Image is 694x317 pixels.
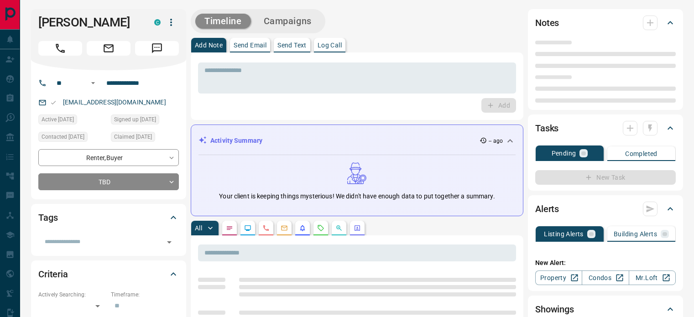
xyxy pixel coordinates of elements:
[535,12,676,34] div: Notes
[87,41,130,56] span: Email
[625,151,657,157] p: Completed
[317,224,324,232] svg: Requests
[535,258,676,268] p: New Alert:
[42,115,74,124] span: Active [DATE]
[629,270,676,285] a: Mr.Loft
[544,231,584,237] p: Listing Alerts
[335,224,343,232] svg: Opportunities
[63,99,166,106] a: [EMAIL_ADDRESS][DOMAIN_NAME]
[88,78,99,88] button: Open
[38,267,68,281] h2: Criteria
[163,236,176,249] button: Open
[299,224,306,232] svg: Listing Alerts
[38,41,82,56] span: Call
[42,132,84,141] span: Contacted [DATE]
[154,19,161,26] div: condos.ca
[195,14,251,29] button: Timeline
[535,270,582,285] a: Property
[219,192,495,201] p: Your client is keeping things mysterious! We didn't have enough data to put together a summary.
[354,224,361,232] svg: Agent Actions
[114,115,156,124] span: Signed up [DATE]
[38,210,57,225] h2: Tags
[582,270,629,285] a: Condos
[210,136,262,146] p: Activity Summary
[255,14,321,29] button: Campaigns
[318,42,342,48] p: Log Call
[535,121,558,135] h2: Tasks
[50,99,57,106] svg: Email Valid
[535,202,559,216] h2: Alerts
[111,114,179,127] div: Wed Mar 21 2018
[535,302,574,317] h2: Showings
[38,173,179,190] div: TBD
[38,114,106,127] div: Fri Nov 25 2022
[111,291,179,299] p: Timeframe:
[38,132,106,145] div: Sat Aug 08 2020
[195,225,202,231] p: All
[38,291,106,299] p: Actively Searching:
[489,137,503,145] p: -- ago
[38,15,141,30] h1: [PERSON_NAME]
[226,224,233,232] svg: Notes
[262,224,270,232] svg: Calls
[535,117,676,139] div: Tasks
[535,16,559,30] h2: Notes
[135,41,179,56] span: Message
[38,263,179,285] div: Criteria
[281,224,288,232] svg: Emails
[552,150,576,156] p: Pending
[234,42,266,48] p: Send Email
[277,42,307,48] p: Send Text
[114,132,152,141] span: Claimed [DATE]
[38,149,179,166] div: Renter , Buyer
[198,132,516,149] div: Activity Summary-- ago
[614,231,657,237] p: Building Alerts
[38,207,179,229] div: Tags
[111,132,179,145] div: Thu Aug 06 2020
[195,42,223,48] p: Add Note
[535,198,676,220] div: Alerts
[244,224,251,232] svg: Lead Browsing Activity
